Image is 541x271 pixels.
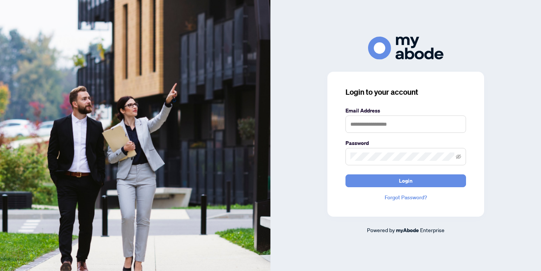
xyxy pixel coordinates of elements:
a: Forgot Password? [345,193,466,202]
span: Login [399,175,413,187]
a: myAbode [396,226,419,234]
span: eye-invisible [456,154,461,159]
img: ma-logo [368,37,443,60]
label: Email Address [345,106,466,115]
label: Password [345,139,466,147]
span: Powered by [367,226,395,233]
button: Login [345,174,466,187]
h3: Login to your account [345,87,466,97]
span: Enterprise [420,226,445,233]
